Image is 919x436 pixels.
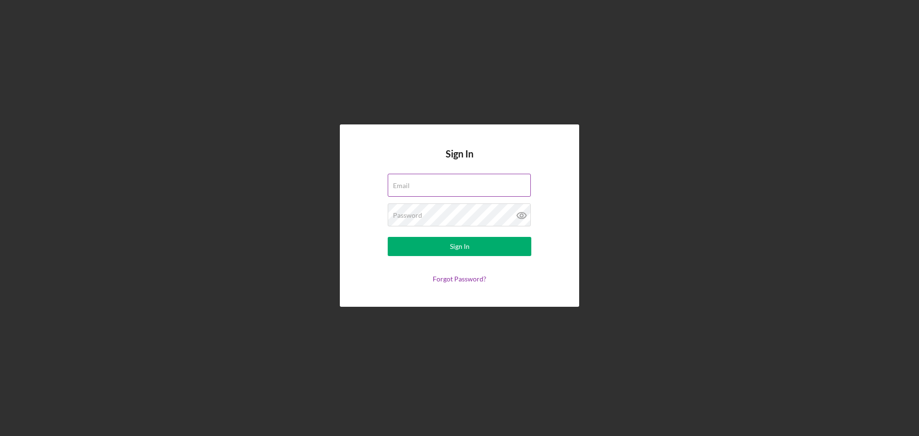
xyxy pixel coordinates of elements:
[388,237,531,256] button: Sign In
[450,237,470,256] div: Sign In
[393,182,410,190] label: Email
[446,148,473,174] h4: Sign In
[393,212,422,219] label: Password
[433,275,486,283] a: Forgot Password?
